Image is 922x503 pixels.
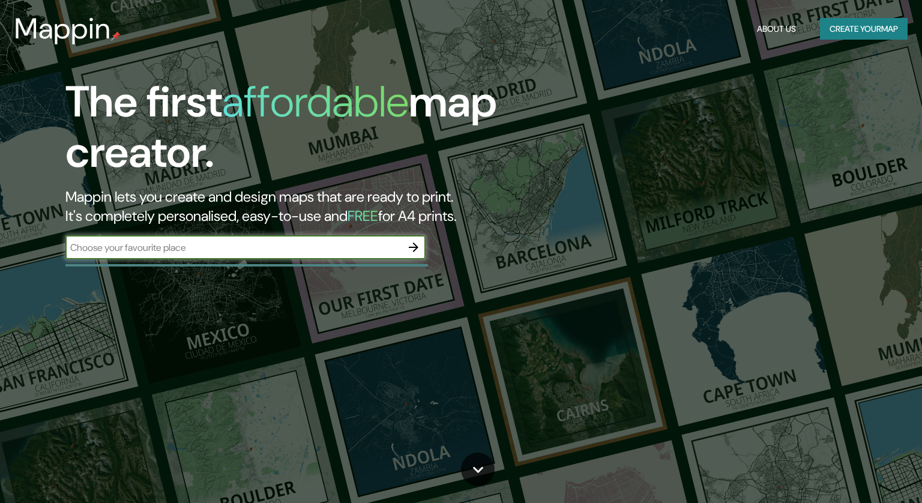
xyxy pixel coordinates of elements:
[65,77,526,187] h1: The first map creator.
[111,31,121,41] img: mappin-pin
[65,241,402,255] input: Choose your favourite place
[348,206,378,225] h5: FREE
[65,187,526,226] h2: Mappin lets you create and design maps that are ready to print. It's completely personalised, eas...
[752,18,801,40] button: About Us
[820,18,908,40] button: Create yourmap
[14,12,111,46] h3: Mappin
[222,74,409,130] h1: affordable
